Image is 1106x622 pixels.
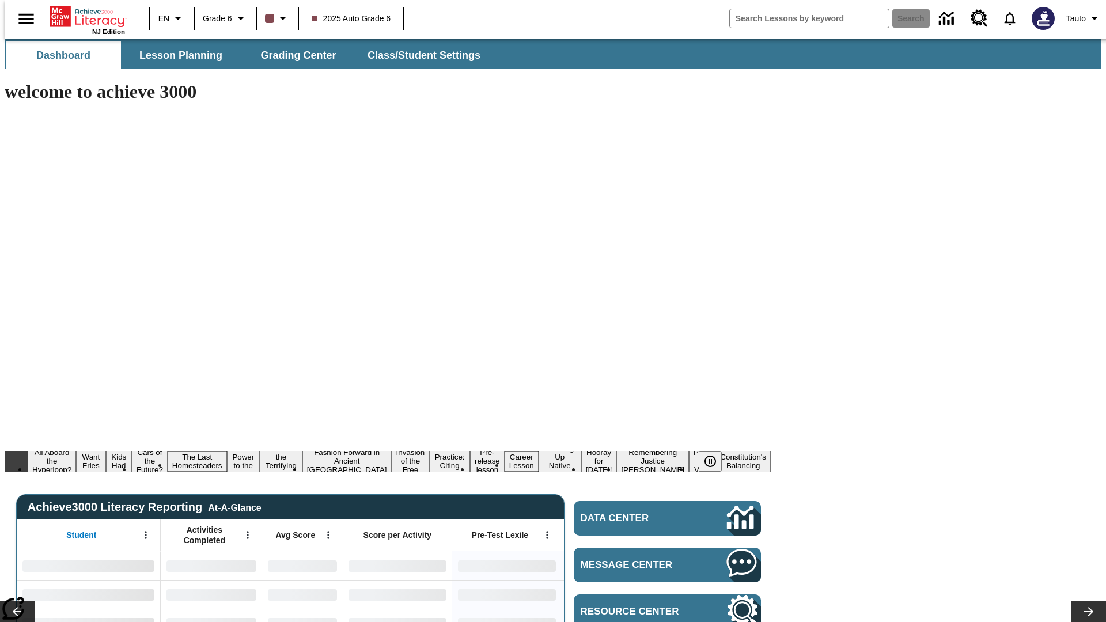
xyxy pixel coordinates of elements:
[368,49,480,62] span: Class/Student Settings
[275,530,315,540] span: Avg Score
[964,3,995,34] a: Resource Center, Will open in new tab
[539,526,556,544] button: Open Menu
[689,446,715,476] button: Slide 16 Point of View
[260,8,294,29] button: Class color is dark brown. Change class color
[239,526,256,544] button: Open Menu
[358,41,490,69] button: Class/Student Settings
[715,442,771,480] button: Slide 17 The Constitution's Balancing Act
[472,530,529,540] span: Pre-Test Lexile
[92,28,125,35] span: NJ Edition
[470,446,505,476] button: Slide 11 Pre-release lesson
[132,446,168,476] button: Slide 4 Cars of the Future?
[161,551,262,580] div: No Data,
[995,3,1025,33] a: Notifications
[5,41,491,69] div: SubNavbar
[123,41,238,69] button: Lesson Planning
[581,559,692,571] span: Message Center
[699,451,733,472] div: Pause
[106,434,132,489] button: Slide 3 Dirty Jobs Kids Had To Do
[198,8,252,29] button: Grade: Grade 6, Select a grade
[208,500,261,513] div: At-A-Glance
[262,580,343,609] div: No Data,
[392,438,430,484] button: Slide 9 The Invasion of the Free CD
[9,2,43,36] button: Open side menu
[699,451,722,472] button: Pause
[28,500,262,514] span: Achieve3000 Literacy Reporting
[137,526,154,544] button: Open Menu
[320,526,337,544] button: Open Menu
[158,13,169,25] span: EN
[363,530,432,540] span: Score per Activity
[227,442,260,480] button: Slide 6 Solar Power to the People
[5,39,1101,69] div: SubNavbar
[581,513,688,524] span: Data Center
[50,4,125,35] div: Home
[50,5,125,28] a: Home
[539,442,581,480] button: Slide 13 Cooking Up Native Traditions
[203,13,232,25] span: Grade 6
[730,9,889,28] input: search field
[262,551,343,580] div: No Data,
[66,530,96,540] span: Student
[166,525,243,545] span: Activities Completed
[1032,7,1055,30] img: Avatar
[429,442,470,480] button: Slide 10 Mixed Practice: Citing Evidence
[616,446,689,476] button: Slide 15 Remembering Justice O'Connor
[260,49,336,62] span: Grading Center
[312,13,391,25] span: 2025 Auto Grade 6
[581,606,692,617] span: Resource Center
[28,446,76,476] button: Slide 1 All Aboard the Hyperloop?
[1066,13,1086,25] span: Tauto
[168,451,227,472] button: Slide 5 The Last Homesteaders
[241,41,356,69] button: Grading Center
[574,501,761,536] a: Data Center
[36,49,90,62] span: Dashboard
[6,41,121,69] button: Dashboard
[574,548,761,582] a: Message Center
[581,446,617,476] button: Slide 14 Hooray for Constitution Day!
[5,81,771,103] h1: welcome to achieve 3000
[260,442,302,480] button: Slide 7 Attack of the Terrifying Tomatoes
[505,451,539,472] button: Slide 12 Career Lesson
[76,434,105,489] button: Slide 2 Do You Want Fries With That?
[932,3,964,35] a: Data Center
[1071,601,1106,622] button: Lesson carousel, Next
[161,580,262,609] div: No Data,
[153,8,190,29] button: Language: EN, Select a language
[139,49,222,62] span: Lesson Planning
[302,446,392,476] button: Slide 8 Fashion Forward in Ancient Rome
[1025,3,1062,33] button: Select a new avatar
[1062,8,1106,29] button: Profile/Settings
